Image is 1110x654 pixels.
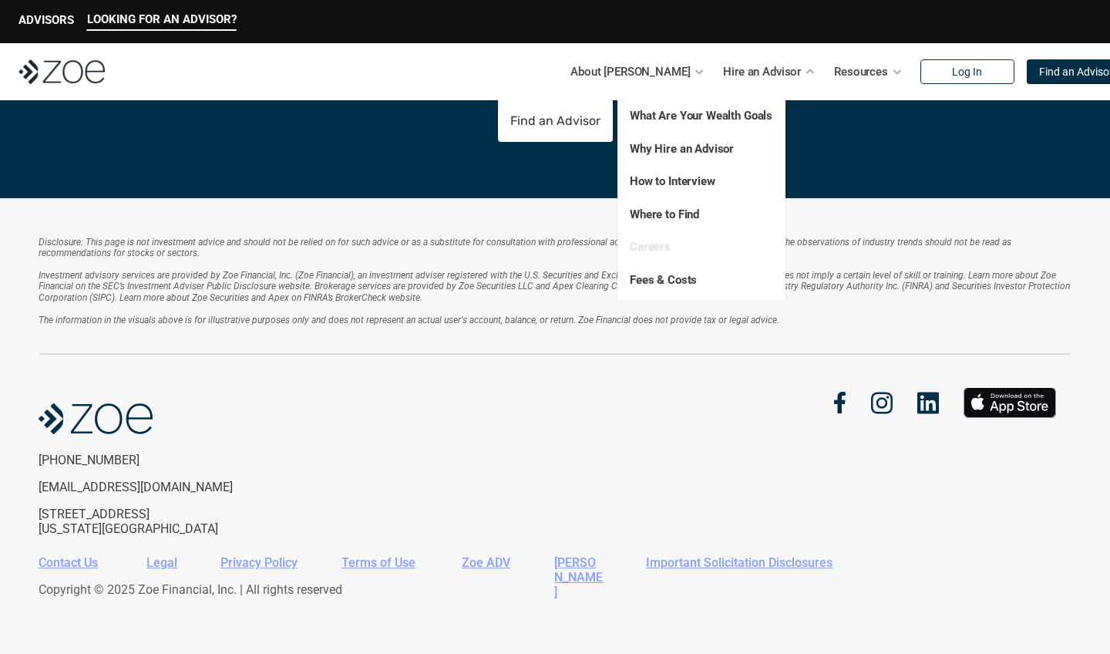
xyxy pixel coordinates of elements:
[39,582,1060,597] p: Copyright © 2025 Zoe Financial, Inc. | All rights reserved
[570,60,690,83] p: About [PERSON_NAME]
[630,273,697,287] a: Fees & Costs
[498,99,613,143] a: Find an Advisor
[630,207,699,221] a: Where to Find
[39,237,1014,258] em: Disclosure: This page is not investment advice and should not be relied on for such advice or as ...
[341,555,415,570] a: Terms of Use
[462,555,510,570] a: Zoe ADV
[18,13,74,27] p: ADVISORS
[834,60,888,83] p: Resources
[920,59,1014,84] a: Log In
[39,270,1072,303] em: Investment advisory services are provided by Zoe Financial, Inc. (Zoe Financial), an investment a...
[39,480,291,494] p: [EMAIL_ADDRESS][DOMAIN_NAME]
[510,113,600,128] p: Find an Advisor
[87,12,237,26] p: LOOKING FOR AN ADVISOR?
[554,555,603,599] a: [PERSON_NAME]
[39,555,98,570] a: Contact Us
[723,60,801,83] p: Hire an Advisor
[220,555,298,570] a: Privacy Policy
[146,555,177,570] a: Legal
[630,174,715,188] a: How to Interview
[630,109,772,123] a: What Are Your Wealth Goals
[952,66,982,79] p: Log In
[630,142,734,156] a: Why Hire an Advisor
[630,240,671,254] a: Careers
[39,453,291,467] p: [PHONE_NUMBER]
[646,555,832,570] a: Important Solicitation Disclosures
[39,315,779,325] em: The information in the visuals above is for illustrative purposes only and does not represent an ...
[39,507,291,536] p: [STREET_ADDRESS] [US_STATE][GEOGRAPHIC_DATA]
